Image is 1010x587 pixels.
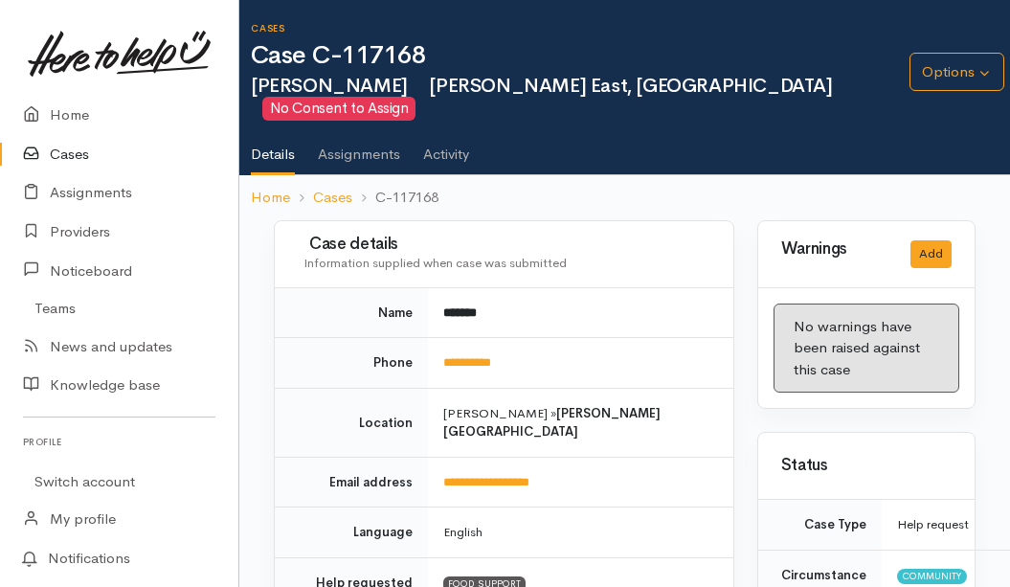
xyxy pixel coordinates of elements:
span: Community [897,569,967,584]
nav: breadcrumb [239,175,1010,220]
h1: Case C-117168 [251,42,909,70]
h6: Profile [23,429,215,455]
a: Home [251,187,290,209]
h3: Warnings [781,240,887,259]
td: Phone [275,338,428,389]
button: Options [909,53,1004,92]
span: [PERSON_NAME] East, [GEOGRAPHIC_DATA] [419,74,833,98]
a: Cases [313,187,352,209]
div: No warnings have been raised against this case [774,304,959,394]
button: Add [910,240,952,268]
span: No Consent to Assign [262,97,415,121]
a: Activity [423,121,469,174]
h6: Cases [251,23,909,34]
h3: Case details [303,236,710,254]
b: [PERSON_NAME][GEOGRAPHIC_DATA] [443,405,661,440]
h2: [PERSON_NAME] [251,76,909,121]
a: Details [251,121,295,176]
li: C-117168 [352,187,438,209]
h3: Status [781,457,952,475]
td: Location [275,388,428,457]
div: Information supplied when case was submitted [303,254,710,273]
td: Email address [275,457,428,508]
td: Case Type [758,500,882,550]
td: English [428,508,733,558]
td: Language [275,508,428,558]
span: [PERSON_NAME] » [443,405,661,440]
a: Assignments [318,121,400,174]
td: Name [275,288,428,338]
